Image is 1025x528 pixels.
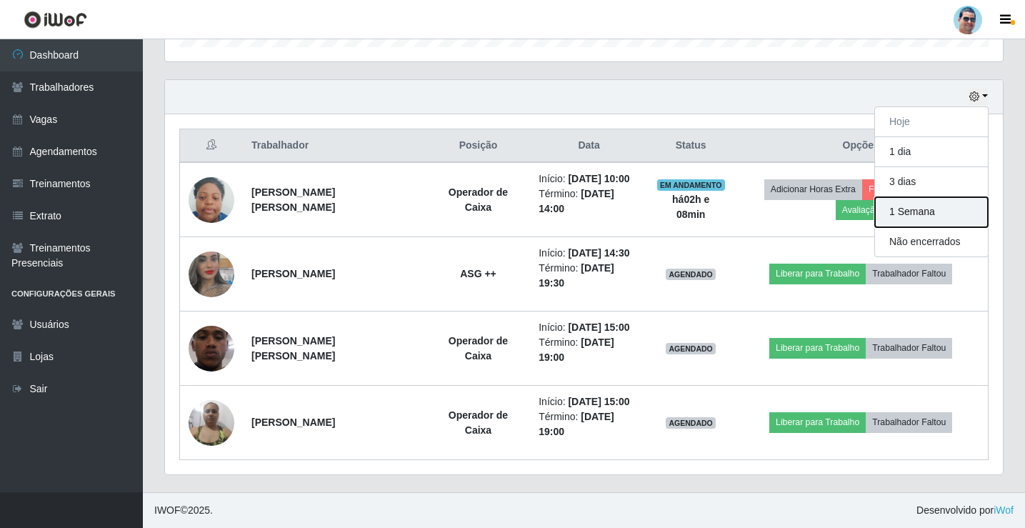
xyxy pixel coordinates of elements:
time: [DATE] 10:00 [568,173,629,184]
strong: Operador de Caixa [449,335,508,362]
button: Avaliação [836,200,886,220]
button: Trabalhador Faltou [866,338,952,358]
li: Início: [539,320,639,335]
button: 1 dia [875,137,988,167]
span: © 2025 . [154,503,213,518]
span: IWOF [154,504,181,516]
img: 1653531676872.jpeg [189,234,234,315]
img: 1709225632480.jpeg [189,169,234,230]
strong: ASG ++ [460,268,496,279]
button: Liberar para Trabalho [769,412,866,432]
time: [DATE] 14:30 [568,247,629,259]
li: Início: [539,171,639,186]
img: CoreUI Logo [24,11,87,29]
strong: Operador de Caixa [449,409,508,436]
button: Trabalhador Faltou [866,412,952,432]
strong: Operador de Caixa [449,186,508,213]
button: Forçar Encerramento [862,179,958,199]
img: 1747855826240.jpeg [189,297,234,399]
strong: [PERSON_NAME] [PERSON_NAME] [251,186,335,213]
span: AGENDADO [666,269,716,280]
button: Não encerrados [875,227,988,256]
button: Liberar para Trabalho [769,264,866,284]
button: 1 Semana [875,197,988,227]
time: [DATE] 15:00 [568,322,629,333]
button: Adicionar Horas Extra [764,179,862,199]
th: Posição [426,129,530,163]
img: 1754179490478.jpeg [189,392,234,453]
th: Opções [734,129,988,163]
li: Início: [539,246,639,261]
li: Término: [539,186,639,216]
button: Liberar para Trabalho [769,338,866,358]
li: Término: [539,335,639,365]
strong: [PERSON_NAME] [251,417,335,428]
span: EM ANDAMENTO [657,179,725,191]
th: Data [530,129,648,163]
span: AGENDADO [666,343,716,354]
li: Início: [539,394,639,409]
th: Status [648,129,734,163]
li: Término: [539,261,639,291]
strong: há 02 h e 08 min [672,194,709,220]
time: [DATE] 15:00 [568,396,629,407]
span: AGENDADO [666,417,716,429]
button: Hoje [875,107,988,137]
span: Desenvolvido por [916,503,1014,518]
th: Trabalhador [243,129,426,163]
a: iWof [994,504,1014,516]
li: Término: [539,409,639,439]
strong: [PERSON_NAME] [PERSON_NAME] [251,335,335,362]
strong: [PERSON_NAME] [251,268,335,279]
button: Trabalhador Faltou [866,264,952,284]
button: 3 dias [875,167,988,197]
